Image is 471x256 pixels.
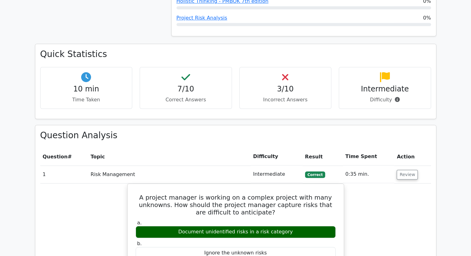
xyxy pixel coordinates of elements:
[344,96,426,104] p: Difficulty
[40,148,88,166] th: #
[46,96,127,104] p: Time Taken
[46,85,127,94] h4: 10 min
[245,85,326,94] h4: 3/10
[251,166,303,183] td: Intermediate
[343,148,394,166] th: Time Spent
[245,96,326,104] p: Incorrect Answers
[423,14,431,22] span: 0%
[136,226,336,238] div: Document unidentified risks in a risk category
[145,85,227,94] h4: 7/10
[251,148,303,166] th: Difficulty
[344,85,426,94] h4: Intermediate
[305,171,325,178] span: Correct
[137,220,142,226] span: a.
[135,194,336,216] h5: A project manager is working on a complex project with many unknowns. How should the project mana...
[343,166,394,183] td: 0:35 min.
[137,241,142,246] span: b.
[40,130,431,141] h3: Question Analysis
[303,148,343,166] th: Result
[88,148,251,166] th: Topic
[394,148,431,166] th: Action
[397,170,418,179] button: Review
[88,166,251,183] td: Risk Management
[177,15,227,21] a: Project Risk Analysis
[40,166,88,183] td: 1
[40,49,431,60] h3: Quick Statistics
[145,96,227,104] p: Correct Answers
[43,154,68,160] span: Question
